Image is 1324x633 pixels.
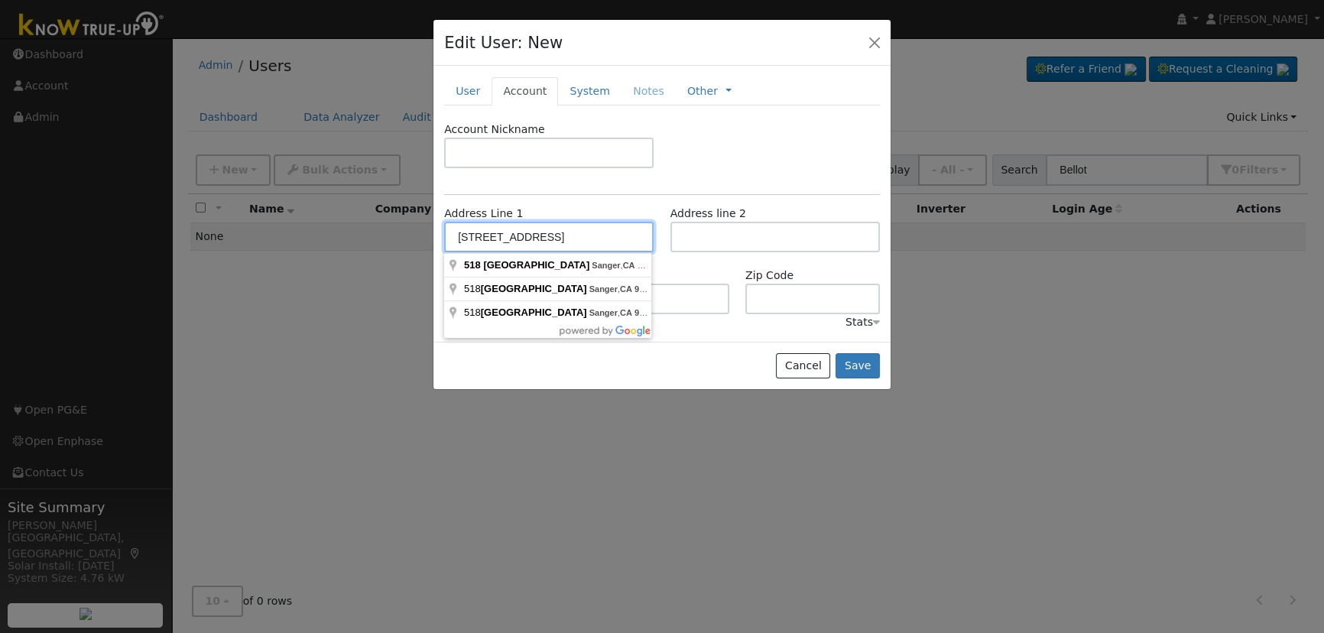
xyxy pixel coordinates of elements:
[620,308,632,317] span: CA
[464,307,589,318] span: 518
[620,284,632,294] span: CA
[776,353,830,379] button: Cancel
[492,77,558,105] a: Account
[687,83,718,99] a: Other
[589,284,618,294] span: Sanger
[481,307,587,318] span: [GEOGRAPHIC_DATA]
[589,308,618,317] span: Sanger
[638,261,661,270] span: 93657
[634,308,658,317] span: 93657
[589,284,751,294] span: , , [GEOGRAPHIC_DATA]
[558,77,621,105] a: System
[592,261,620,270] span: Sanger
[444,206,523,222] label: Address Line 1
[464,259,481,271] span: 518
[589,308,751,317] span: , , [GEOGRAPHIC_DATA]
[444,122,545,138] label: Account Nickname
[444,31,563,55] h4: Edit User: New
[592,261,753,270] span: , , [GEOGRAPHIC_DATA]
[634,284,658,294] span: 93657
[483,259,589,271] span: [GEOGRAPHIC_DATA]
[745,268,793,284] label: Zip Code
[670,206,746,222] label: Address line 2
[481,283,587,294] span: [GEOGRAPHIC_DATA]
[836,353,880,379] button: Save
[444,77,492,105] a: User
[464,283,589,294] span: 518
[623,261,635,270] span: CA
[845,314,880,330] div: Stats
